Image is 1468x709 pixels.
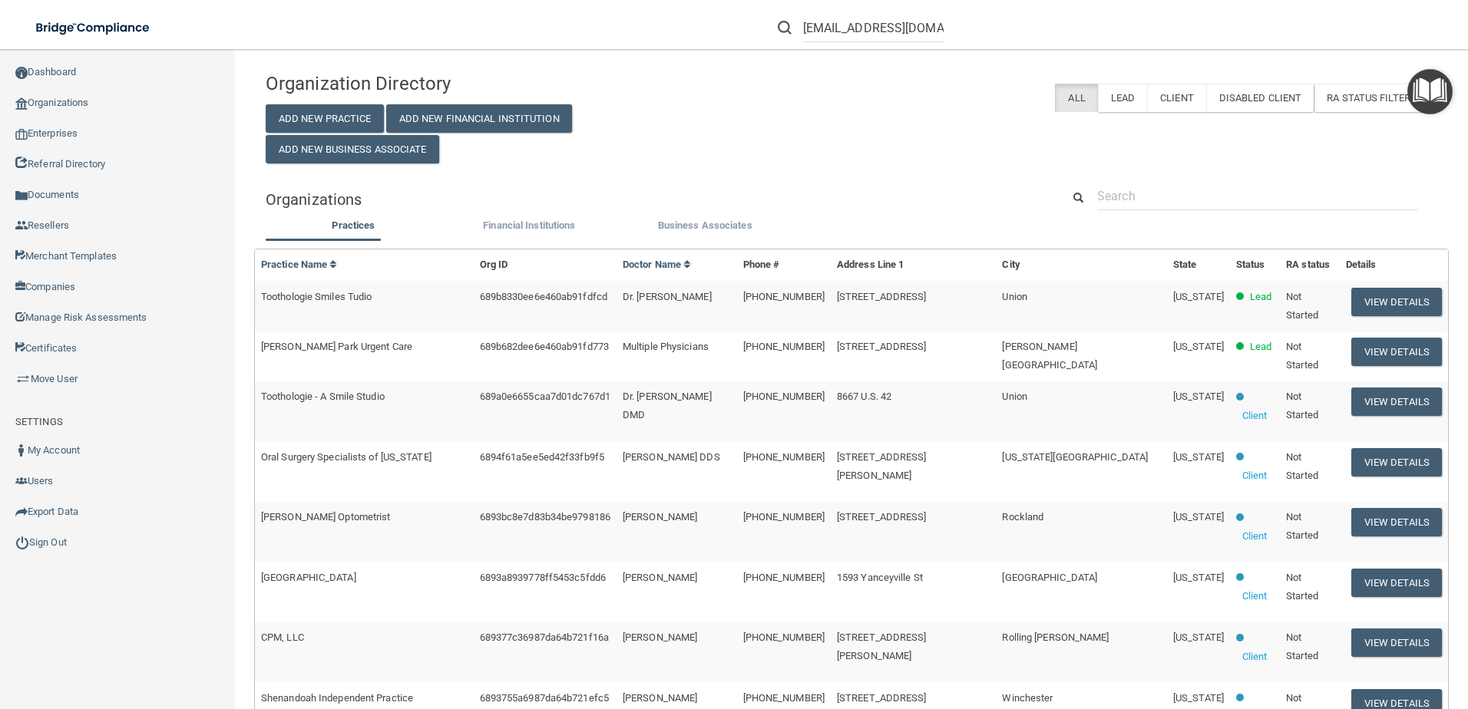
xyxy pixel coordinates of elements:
[1250,338,1271,356] p: Lead
[480,511,610,523] span: 6893bc8e7d83b34be9798186
[1002,572,1097,583] span: [GEOGRAPHIC_DATA]
[261,451,431,463] span: Oral Surgery Specialists of [US_STATE]
[1173,572,1224,583] span: [US_STATE]
[15,219,28,232] img: ic_reseller.de258add.png
[1351,338,1442,366] button: View Details
[480,291,607,302] span: 689b8330ee6e460ab91fdfcd
[273,216,434,235] label: Practices
[837,291,927,302] span: [STREET_ADDRESS]
[623,511,697,523] span: [PERSON_NAME]
[15,97,28,110] img: organization-icon.f8decf85.png
[483,219,575,231] span: Financial Institutions
[625,216,785,235] label: Business Associates
[743,391,825,402] span: [PHONE_NUMBER]
[623,632,697,643] span: [PERSON_NAME]
[1242,467,1268,485] p: Client
[1206,84,1314,112] label: Disabled Client
[837,391,891,402] span: 8667 U.S. 42
[266,104,384,133] button: Add New Practice
[480,692,609,704] span: 6893755a6987da64b721efc5
[261,341,412,352] span: [PERSON_NAME] Park Urgent Care
[15,67,28,79] img: ic_dashboard_dark.d01f4a41.png
[261,391,385,402] span: Toothologie - A Smile Studio
[1098,84,1147,112] label: Lead
[623,692,697,704] span: [PERSON_NAME]
[1173,692,1224,704] span: [US_STATE]
[15,475,28,487] img: icon-users.e205127d.png
[1002,291,1027,302] span: Union
[1002,391,1027,402] span: Union
[1002,451,1148,463] span: [US_STATE][GEOGRAPHIC_DATA]
[1173,451,1224,463] span: [US_STATE]
[778,21,792,35] img: ic-search.3b580494.png
[1351,569,1442,597] button: View Details
[261,259,338,270] a: Practice Name
[15,129,28,140] img: enterprise.0d942306.png
[266,191,1039,208] h5: Organizations
[831,249,996,281] th: Address Line 1
[743,632,825,643] span: [PHONE_NUMBER]
[1286,291,1318,321] span: Not Started
[743,692,825,704] span: [PHONE_NUMBER]
[261,511,391,523] span: [PERSON_NAME] Optometrist
[480,572,606,583] span: 6893a8939778ff5453c5fdd6
[1280,249,1340,281] th: RA status
[1055,84,1097,112] label: All
[15,371,31,387] img: briefcase.64adab9b.png
[15,190,28,202] img: icon-documents.8dae5593.png
[441,216,617,239] li: Financial Institutions
[1202,600,1450,661] iframe: Drift Widget Chat Controller
[1097,182,1418,210] input: Search
[623,451,720,463] span: [PERSON_NAME] DDS
[1173,341,1224,352] span: [US_STATE]
[1173,391,1224,402] span: [US_STATE]
[261,632,304,643] span: CPM, LLC
[1351,288,1442,316] button: View Details
[1351,508,1442,536] button: View Details
[1242,527,1268,546] p: Client
[837,572,923,583] span: 1593 Yanceyville St
[623,391,712,420] span: Dr. [PERSON_NAME] DMD
[1286,511,1318,541] span: Not Started
[837,511,927,523] span: [STREET_ADDRESS]
[480,391,610,402] span: 689a0e6655caa7d01dc767d1
[837,341,927,352] span: [STREET_ADDRESS]
[1351,387,1442,416] button: View Details
[15,413,63,431] label: SETTINGS
[15,444,28,457] img: ic_user_dark.df1a06c3.png
[1173,511,1224,523] span: [US_STATE]
[743,451,825,463] span: [PHONE_NUMBER]
[1242,587,1268,605] p: Client
[837,632,927,661] span: [STREET_ADDRESS][PERSON_NAME]
[474,249,617,281] th: Org ID
[480,451,604,463] span: 6894f61a5ee5ed42f33fb9f5
[1002,692,1053,704] span: Winchester
[1002,341,1097,371] span: [PERSON_NAME][GEOGRAPHIC_DATA]
[1286,572,1318,602] span: Not Started
[1286,391,1318,420] span: Not Started
[386,104,572,133] button: Add New Financial Institution
[261,291,372,302] span: Toothologie Smiles Tudio
[1002,632,1109,643] span: Rolling [PERSON_NAME]
[1250,288,1271,306] p: Lead
[837,692,927,704] span: [STREET_ADDRESS]
[743,341,825,352] span: [PHONE_NUMBER]
[617,216,793,239] li: Business Associate
[743,291,825,302] span: [PHONE_NUMBER]
[23,12,164,44] img: bridge_compliance_login_screen.278c3ca4.svg
[266,135,439,163] button: Add New Business Associate
[743,511,825,523] span: [PHONE_NUMBER]
[1002,511,1043,523] span: Rockland
[1242,407,1268,425] p: Client
[1286,451,1318,481] span: Not Started
[261,572,356,583] span: [GEOGRAPHIC_DATA]
[623,341,709,352] span: Multiple Physicians
[623,259,692,270] a: Doctor Name
[737,249,831,281] th: Phone #
[1286,341,1318,371] span: Not Started
[1327,92,1425,104] span: RA Status Filter
[480,632,609,643] span: 689377c36987da64b721f16a
[623,572,697,583] span: [PERSON_NAME]
[1173,291,1224,302] span: [US_STATE]
[1147,84,1206,112] label: Client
